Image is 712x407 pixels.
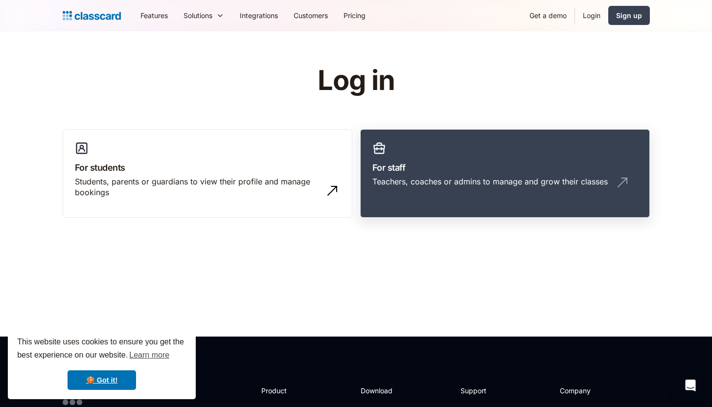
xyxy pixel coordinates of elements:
[522,4,574,26] a: Get a demo
[679,374,702,397] div: Open Intercom Messenger
[608,6,650,25] a: Sign up
[460,385,500,396] h2: Support
[372,176,608,187] div: Teachers, coaches or admins to manage and grow their classes
[361,385,401,396] h2: Download
[75,176,321,198] div: Students, parents or guardians to view their profile and manage bookings
[286,4,336,26] a: Customers
[133,4,176,26] a: Features
[75,161,340,174] h3: For students
[232,4,286,26] a: Integrations
[201,66,511,96] h1: Log in
[68,370,136,390] a: dismiss cookie message
[360,129,650,218] a: For staffTeachers, coaches or admins to manage and grow their classes
[336,4,373,26] a: Pricing
[8,327,196,399] div: cookieconsent
[575,4,608,26] a: Login
[176,4,232,26] div: Solutions
[63,129,352,218] a: For studentsStudents, parents or guardians to view their profile and manage bookings
[128,348,171,362] a: learn more about cookies
[63,9,121,23] a: home
[261,385,314,396] h2: Product
[616,10,642,21] div: Sign up
[560,385,625,396] h2: Company
[372,161,638,174] h3: For staff
[184,10,212,21] div: Solutions
[17,336,186,362] span: This website uses cookies to ensure you get the best experience on our website.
